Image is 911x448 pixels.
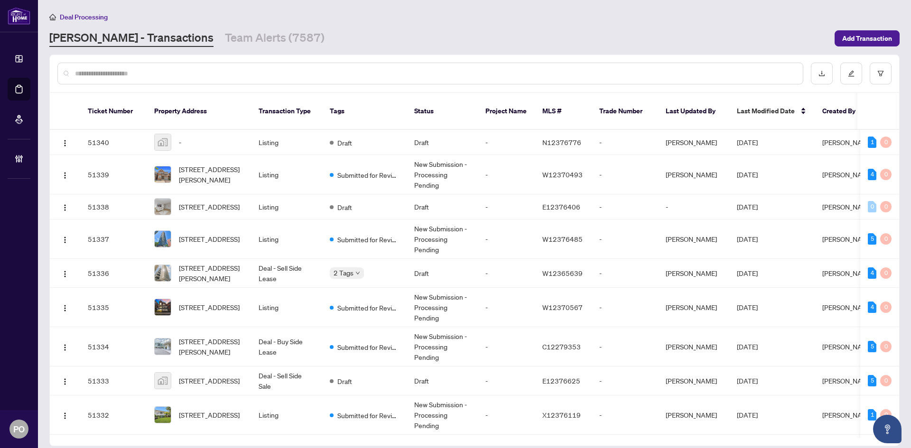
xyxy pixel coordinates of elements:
td: New Submission - Processing Pending [407,327,478,366]
img: Logo [61,270,69,278]
td: - [592,259,658,288]
td: [PERSON_NAME] [658,259,729,288]
td: [PERSON_NAME] [658,327,729,366]
span: Last Modified Date [737,106,795,116]
td: New Submission - Processing Pending [407,288,478,327]
span: [PERSON_NAME] [822,235,874,243]
button: filter [870,63,892,84]
td: - [478,366,535,395]
img: Logo [61,139,69,147]
a: Team Alerts (7587) [225,30,325,47]
span: E12376406 [542,202,580,211]
td: - [478,288,535,327]
td: New Submission - Processing Pending [407,155,478,194]
td: Listing [251,395,322,435]
div: 0 [880,201,892,212]
td: 51335 [80,288,147,327]
span: [STREET_ADDRESS] [179,201,240,212]
td: Listing [251,155,322,194]
div: 0 [880,341,892,352]
div: 0 [880,302,892,313]
span: Submitted for Review [337,302,399,313]
a: [PERSON_NAME] - Transactions [49,30,214,47]
button: edit [840,63,862,84]
img: Logo [61,204,69,211]
span: W12365639 [542,269,583,277]
div: 5 [868,233,876,245]
img: thumbnail-img [155,231,171,247]
td: - [478,395,535,435]
span: [PERSON_NAME] [822,303,874,311]
span: [DATE] [737,202,758,211]
td: - [478,155,535,194]
td: 51332 [80,395,147,435]
span: edit [848,70,855,77]
div: 4 [868,302,876,313]
span: [PERSON_NAME] [822,269,874,277]
span: [STREET_ADDRESS] [179,410,240,420]
div: 0 [868,201,876,212]
td: - [592,395,658,435]
th: Last Updated By [658,93,729,130]
td: 51337 [80,219,147,259]
td: Deal - Buy Side Lease [251,327,322,366]
span: X12376119 [542,411,581,419]
button: Logo [57,199,73,214]
td: [PERSON_NAME] [658,288,729,327]
span: [DATE] [737,376,758,385]
td: Listing [251,219,322,259]
td: - [478,327,535,366]
div: 0 [880,169,892,180]
td: Deal - Sell Side Lease [251,259,322,288]
td: New Submission - Processing Pending [407,219,478,259]
span: [STREET_ADDRESS] [179,302,240,312]
td: [PERSON_NAME] [658,366,729,395]
button: Open asap [873,415,902,443]
td: Listing [251,194,322,219]
th: Status [407,93,478,130]
th: Trade Number [592,93,658,130]
span: Deal Processing [60,13,108,21]
span: W12370493 [542,170,583,179]
th: Ticket Number [80,93,147,130]
th: MLS # [535,93,592,130]
th: Last Modified Date [729,93,815,130]
img: thumbnail-img [155,338,171,355]
span: [DATE] [737,342,758,351]
td: - [658,194,729,219]
span: [PERSON_NAME] [822,138,874,146]
span: [DATE] [737,411,758,419]
td: Deal - Sell Side Sale [251,366,322,395]
td: New Submission - Processing Pending [407,395,478,435]
td: Draft [407,366,478,395]
td: 51336 [80,259,147,288]
th: Property Address [147,93,251,130]
div: 0 [880,375,892,386]
td: 51340 [80,130,147,155]
div: 1 [868,409,876,421]
div: 0 [880,409,892,421]
span: [PERSON_NAME] [822,376,874,385]
img: thumbnail-img [155,407,171,423]
span: - [179,137,181,147]
td: - [478,219,535,259]
span: [STREET_ADDRESS][PERSON_NAME] [179,336,243,357]
img: Logo [61,236,69,244]
td: - [592,194,658,219]
td: - [592,327,658,366]
img: thumbnail-img [155,373,171,389]
span: W12376485 [542,235,583,243]
th: Created By [815,93,872,130]
span: [DATE] [737,269,758,277]
span: Draft [337,137,352,148]
button: Logo [57,135,73,150]
td: [PERSON_NAME] [658,219,729,259]
span: filter [877,70,884,77]
span: [PERSON_NAME] [822,411,874,419]
div: 5 [868,375,876,386]
span: [DATE] [737,235,758,243]
td: - [592,366,658,395]
td: - [478,259,535,288]
span: Submitted for Review [337,170,399,180]
span: [DATE] [737,138,758,146]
